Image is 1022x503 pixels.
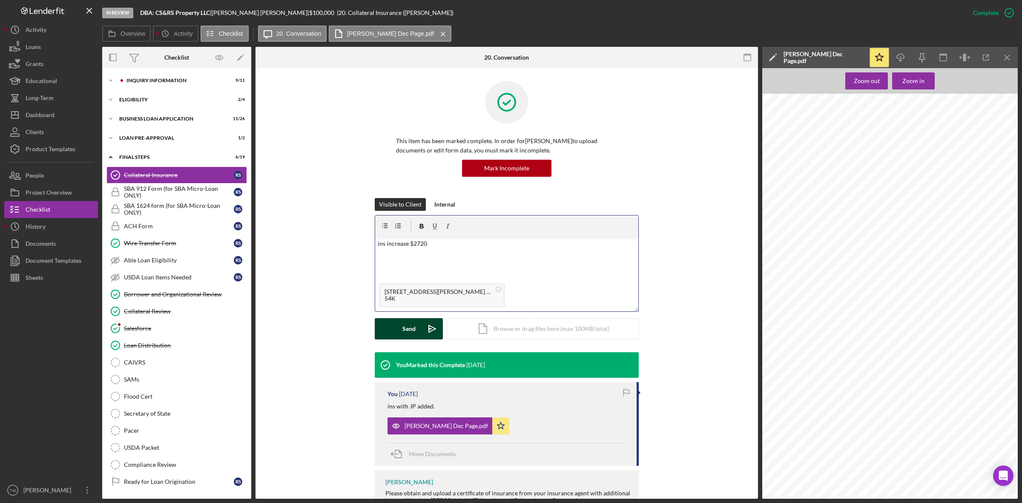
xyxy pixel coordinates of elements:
button: [PERSON_NAME] Dec Page.pdf [329,26,451,42]
div: 1 / 2 [230,135,245,141]
button: Clients [4,124,98,141]
a: Loan Distribution [106,337,247,354]
div: 11 / 26 [230,116,245,121]
div: | [140,9,212,16]
div: [STREET_ADDRESS][PERSON_NAME] Quote.pdf [385,288,491,295]
span: $0.00 [857,320,867,325]
div: CAIVRS [124,359,247,366]
span: Policy Holder: [770,293,795,297]
div: [PERSON_NAME] Dec Page.pdf [784,51,864,64]
span: $2,232.00 [819,256,836,261]
div: Mark Incomplete [484,160,529,177]
span: [GEOGRAPHIC_DATA]-1641 [770,241,822,245]
div: INQUIRY INFORMATION [126,78,224,83]
div: Salesforce [124,325,247,332]
label: 20. Conversation [276,30,322,37]
div: Activity [26,21,46,40]
span: Columbia MO 65205-6006 [816,282,862,287]
div: Document Templates [26,252,81,271]
button: Sheets [4,269,98,286]
div: [PERSON_NAME] Dec Page.pdf [405,423,488,429]
label: Activity [174,30,192,37]
div: Clients [26,124,44,143]
div: You [388,391,398,397]
span: Policy Number: [770,331,797,335]
div: Documents [26,235,56,254]
div: ELIGIBILITY [119,97,224,102]
div: Product Templates [26,141,75,160]
div: R S [234,205,242,213]
button: Product Templates [4,141,98,158]
label: Overview [121,30,145,37]
a: Salesforce [106,320,247,337]
div: R S [234,256,242,264]
div: Ready for Loan Origination [124,478,234,485]
button: Zoom in [892,72,935,89]
div: SAMs [124,376,247,383]
div: Loans [26,38,41,57]
div: 6 / 19 [230,155,245,160]
span: 1722 CRESTWOOD DR [801,298,844,302]
button: Checklist [201,26,249,42]
div: SBA 912 Form (for SBA Micro-Loan ONLY) [124,185,234,199]
b: DBA: CS&RS Property LLC [140,9,210,16]
button: Move Documents [388,443,464,465]
span: Shelter Insurance Companies [816,273,866,277]
p: ins increase $2720 [378,239,636,248]
p: ins with JP added. [388,402,435,411]
div: History [26,218,46,237]
div: Wire Transfer Form [124,240,234,247]
div: Open Intercom Messenger [993,466,1013,486]
div: Collateral Review [124,308,247,315]
div: USDA Loan Items Needed [124,274,234,281]
span: Invoice for Dwelling Policy [871,189,939,195]
button: Loans [4,38,98,55]
button: Documents [4,235,98,252]
div: ACH Form [124,223,234,230]
a: Activity [4,21,98,38]
span: REINVESTMENT CORP. ISAOA [770,231,830,236]
span: Lending Company Loan Number [772,313,829,317]
div: [PERSON_NAME] [21,482,77,501]
a: Checklist [4,201,98,218]
label: [PERSON_NAME] Dec Page.pdf [347,30,434,37]
span: [PHONE_NUMBER] [788,362,823,367]
div: 2 / 4 [230,97,245,102]
a: SBA 912 Form (for SBA Micro-Loan ONLY)RS [106,184,247,201]
a: Flood Cert [106,388,247,405]
span: $100,000 [309,9,334,16]
button: Long-Term [4,89,98,106]
div: Sheets [26,269,43,288]
button: Dashboard [4,106,98,124]
button: History [4,218,98,235]
div: R S [234,222,242,230]
a: Document Templates [4,252,98,269]
span: [STREET_ADDRESS] [770,236,811,241]
span: M-1458-M [881,404,904,409]
div: Zoom out [854,72,880,89]
span: [GEOGRAPHIC_DATA]-2914 [801,303,853,307]
button: Internal [430,198,459,211]
button: [PERSON_NAME] Dec Page.pdf [388,417,509,434]
div: Zoom in [902,72,924,89]
div: Pacer [124,427,247,434]
div: Grants [26,55,43,75]
div: [PERSON_NAME] [385,479,433,486]
a: Collateral Review [106,303,247,320]
a: CAIVRS [106,354,247,371]
span: Please attach the premium payment to this form and mail it to the following address as soon as po... [770,265,947,269]
button: Zoom out [845,72,888,89]
time: 2025-07-07 17:31 [466,362,485,368]
button: People [4,167,98,184]
div: Checklist [164,54,189,61]
a: USDA Loan Items NeededRS [106,269,247,286]
div: 54K [385,295,491,302]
